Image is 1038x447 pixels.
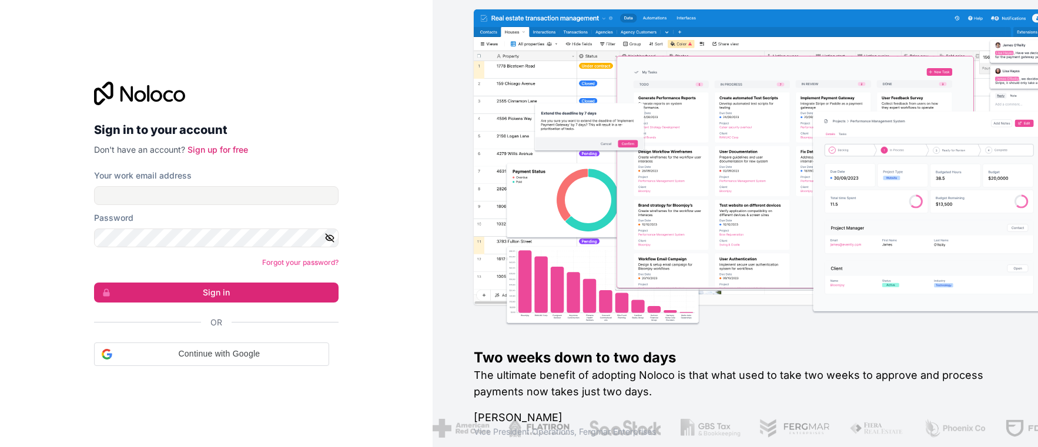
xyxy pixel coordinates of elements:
[94,212,133,224] label: Password
[94,186,339,205] input: Email address
[94,228,339,247] input: Password
[94,170,192,182] label: Your work email address
[474,367,1000,400] h2: The ultimate benefit of adopting Noloco is that what used to take two weeks to approve and proces...
[94,283,339,303] button: Sign in
[94,342,329,366] div: Continue with Google
[94,119,339,140] h2: Sign in to your account
[441,419,503,438] img: /assets/flatiron-C8eUkumj.png
[474,348,1000,367] h1: Two weeks down to two days
[210,317,222,328] span: Or
[94,144,185,154] span: Don't have an account?
[474,409,1000,426] h1: [PERSON_NAME]
[321,189,330,199] img: npw-badge-icon-locked.svg
[117,348,322,360] span: Continue with Google
[187,144,248,154] a: Sign up for free
[307,233,316,243] img: npw-badge-icon-locked.svg
[474,426,1000,438] h1: Vice President Operations , Fergmar Enterprises
[262,258,339,267] a: Forgot your password?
